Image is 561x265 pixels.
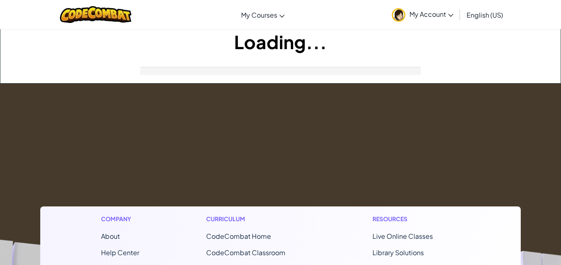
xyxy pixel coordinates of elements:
[462,4,507,26] a: English (US)
[392,8,405,22] img: avatar
[372,232,433,240] a: Live Online Classes
[388,2,458,27] a: My Account
[101,232,120,240] a: About
[101,248,139,257] a: Help Center
[409,10,453,18] span: My Account
[241,11,277,19] span: My Courses
[467,11,503,19] span: English (US)
[372,248,424,257] a: Library Solutions
[237,4,289,26] a: My Courses
[101,215,139,223] h1: Company
[372,215,460,223] h1: Resources
[206,215,306,223] h1: Curriculum
[0,29,561,54] h1: Loading...
[206,248,285,257] a: CodeCombat Classroom
[60,6,132,23] img: CodeCombat logo
[206,232,271,240] span: CodeCombat Home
